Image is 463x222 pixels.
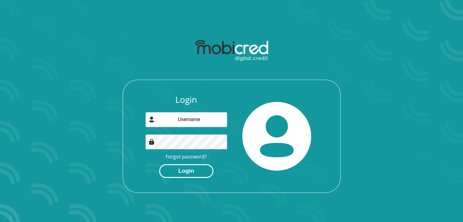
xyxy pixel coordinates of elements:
input: Username [146,112,227,127]
a: Forgot password? [166,153,207,160]
button: Login [159,164,213,178]
h3: Login [146,95,227,105]
img: mobicred logo [195,40,268,61]
img: Image [149,139,155,145]
img: user-icon image [149,116,155,123]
